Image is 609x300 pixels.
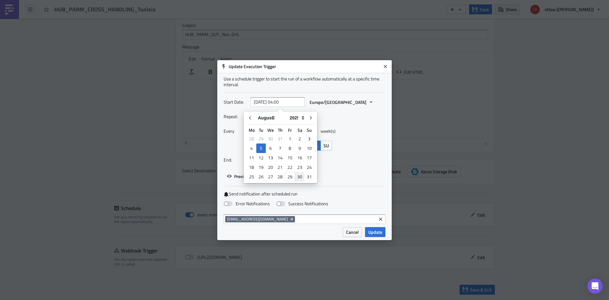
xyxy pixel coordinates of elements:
label: Send notification after scheduled run [224,191,385,197]
label: Error Notifications [224,201,270,207]
button: Close [381,62,390,71]
div: 15 [285,153,295,162]
button: Go to next month [306,113,316,123]
label: Repeat: [224,112,247,121]
abbr: Sunday [307,127,312,133]
div: 13 [266,153,275,162]
label: Every [224,126,247,136]
div: 28 [247,134,256,143]
div: Sat Aug 02 2025 [295,134,304,144]
div: 21 [275,163,285,172]
div: 18 [247,163,256,172]
button: Cancel [343,227,362,237]
div: Mon Aug 18 2025 [247,163,256,172]
span: [EMAIL_ADDRESS][DOMAIN_NAME] [227,217,288,222]
button: Preview next scheduled runs [224,171,293,181]
div: Mon Aug 11 2025 [247,153,256,163]
div: 22 [285,163,295,172]
div: 28 [275,172,285,181]
div: 17 [304,153,314,162]
span: Update [368,229,382,235]
div: Thu Aug 21 2025 [275,163,285,172]
div: 16 [295,153,304,162]
div: 8 [285,144,295,153]
div: Sun Aug 17 2025 [304,153,314,163]
div: Sat Aug 09 2025 [295,144,304,153]
div: 30 [295,172,304,181]
div: 27 [266,172,275,181]
span: SU [324,142,329,149]
h6: Update Execution Trigger [229,64,381,69]
div: 20 [266,163,275,172]
div: Sat Aug 23 2025 [295,163,304,172]
div: Tue Aug 26 2025 [256,172,266,182]
div: Wed Aug 27 2025 [266,172,275,182]
div: Mon Jul 28 2025 [247,134,256,144]
div: Thu Aug 14 2025 [275,153,285,163]
button: Europe/[GEOGRAPHIC_DATA] [306,97,377,107]
abbr: Thursday [278,127,283,133]
span: Cancel [346,229,359,235]
button: Go to previous month [245,113,255,123]
div: Sat Aug 16 2025 [295,153,304,163]
div: 26 [256,172,266,181]
div: 25 [247,172,256,181]
label: Success Notifications [276,201,328,207]
div: Fri Aug 01 2025 [285,134,295,144]
div: 24 [304,163,314,172]
abbr: Tuesday [259,127,263,133]
div: 3 [304,134,314,143]
abbr: Monday [249,127,255,133]
div: 4 [247,144,256,153]
div: 7 [275,144,285,153]
button: Clear selected items [377,215,384,223]
div: Thu Aug 28 2025 [275,172,285,182]
div: Use a schedule trigger to start the run of a workflow automatically at a specific time interval. [224,76,385,87]
span: Preview next scheduled runs [234,173,290,180]
div: Wed Aug 13 2025 [266,153,275,163]
div: 10 [304,144,314,153]
label: End: [224,155,247,165]
button: Update [365,227,385,237]
div: Fri Aug 29 2025 [285,172,295,182]
div: Fri Aug 08 2025 [285,144,295,153]
div: 11 [247,153,256,162]
select: Year [286,113,306,123]
div: 23 [295,163,304,172]
div: Tue Aug 19 2025 [256,163,266,172]
button: Remove Tag [289,216,295,222]
div: Open Intercom Messenger [587,278,603,294]
div: Sun Aug 10 2025 [304,144,314,153]
div: Tue Aug 12 2025 [256,153,266,163]
div: Tue Aug 05 2025 [256,144,266,153]
div: Thu Jul 31 2025 [275,134,285,144]
button: SU [320,141,332,150]
abbr: Wednesday [267,127,274,133]
abbr: Saturday [298,127,302,133]
div: Fri Aug 22 2025 [285,163,295,172]
div: 31 [275,134,285,143]
div: 14 [275,153,285,162]
abbr: Friday [288,127,292,133]
div: Wed Aug 06 2025 [266,144,275,153]
div: 5 [256,144,266,153]
div: 30 [266,134,275,143]
div: Fri Aug 15 2025 [285,153,295,163]
div: Sun Aug 24 2025 [304,163,314,172]
span: Europe/[GEOGRAPHIC_DATA] [310,99,366,105]
div: 2 [295,134,304,143]
div: 29 [256,134,266,143]
div: Mon Aug 04 2025 [247,144,256,153]
div: Sun Aug 31 2025 [304,172,314,182]
div: Sat Aug 30 2025 [295,172,304,182]
div: 12 [256,153,266,162]
div: Thu Aug 07 2025 [275,144,285,153]
body: Rich Text Area. Press ALT-0 for help. [3,3,303,8]
div: Mon Aug 25 2025 [247,172,256,182]
div: 1 [285,134,295,143]
div: 31 [304,172,314,181]
div: 9 [295,144,304,153]
div: Sun Aug 03 2025 [304,134,314,144]
label: Start Date: [224,97,247,107]
div: 29 [285,172,295,182]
